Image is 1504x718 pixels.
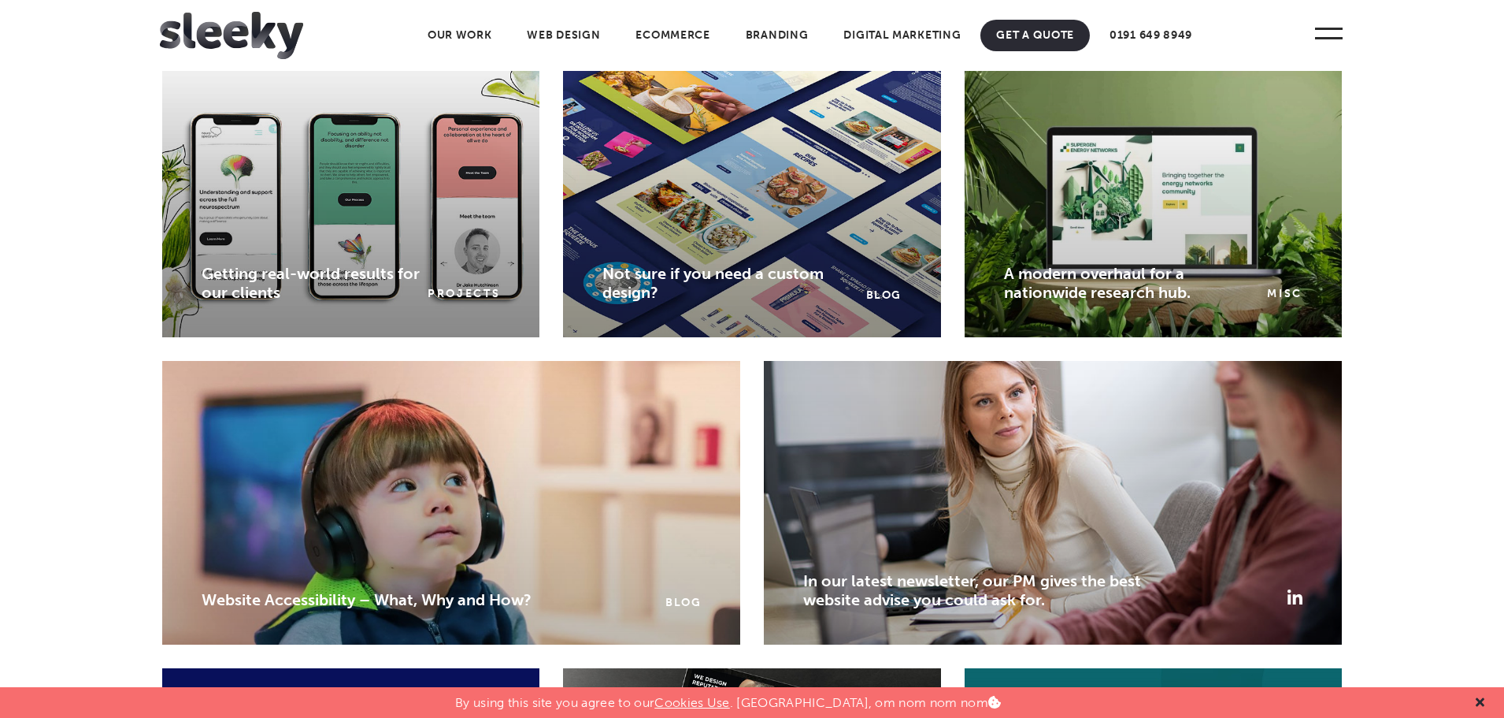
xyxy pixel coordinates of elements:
a: Get A Quote [980,20,1090,51]
a: Web Design [511,20,616,51]
a: Branding [730,20,824,51]
a: A modern overhaul for a nationwide research hub. [1004,264,1191,302]
p: By using this site you agree to our . [GEOGRAPHIC_DATA], om nom nom nom [455,687,1001,710]
a: MISC [1267,286,1302,302]
a: Blog [866,288,902,302]
a: Blog [665,596,701,609]
a: Getting real-world results for our clients [202,264,420,302]
a: Cookies Use [654,695,730,710]
a: Ecommerce [620,20,725,51]
a: Projects [428,286,500,302]
a: In our latest newsletter, our PM gives the best website advise you could ask for. [803,571,1141,609]
a: Digital Marketing [828,20,976,51]
a: Not sure if you need a custom design? [602,264,824,302]
a: Website Accessibility – What, Why and How? [202,590,532,609]
a: 0191 649 8949 [1094,20,1208,51]
img: Sleeky Web Design Newcastle [160,12,303,59]
a: Our Work [412,20,508,51]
